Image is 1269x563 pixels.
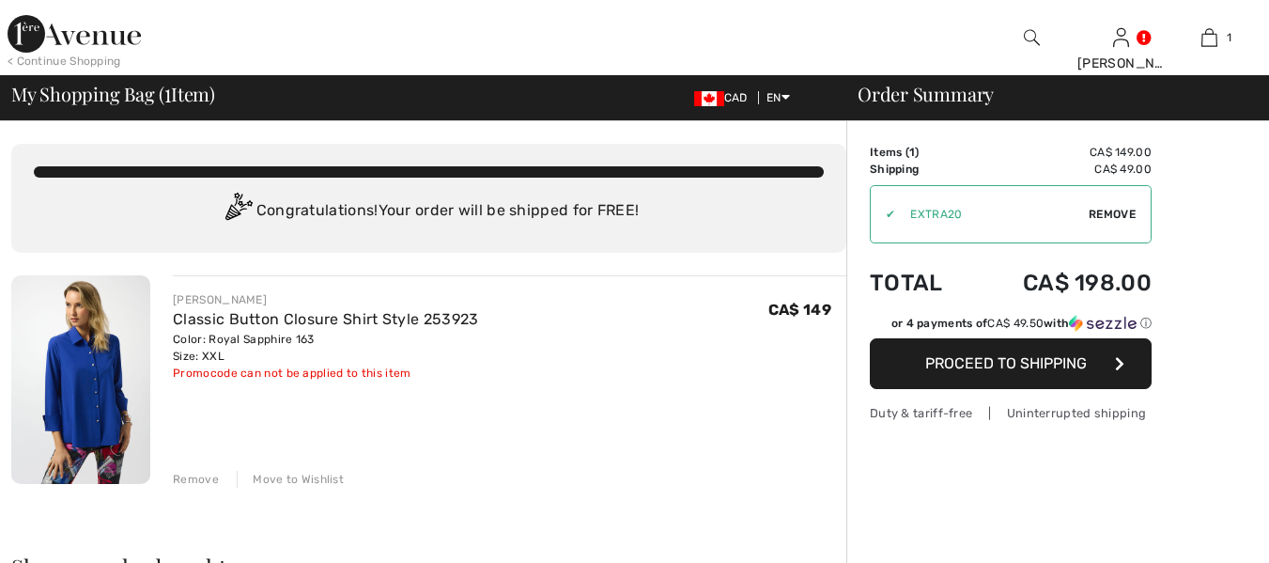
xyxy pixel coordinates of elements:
span: CA$ 49.50 [987,317,1044,330]
span: 1 [164,80,171,104]
td: CA$ 198.00 [971,251,1152,315]
a: Sign In [1113,28,1129,46]
img: Congratulation2.svg [219,193,256,230]
td: CA$ 49.00 [971,161,1152,178]
td: Shipping [870,161,971,178]
td: Total [870,251,971,315]
span: Remove [1089,206,1136,223]
span: 1 [909,146,915,159]
div: [PERSON_NAME] [1077,54,1165,73]
div: Order Summary [835,85,1258,103]
div: < Continue Shopping [8,53,121,70]
a: Classic Button Closure Shirt Style 253923 [173,310,478,328]
img: search the website [1024,26,1040,49]
td: Items ( ) [870,144,971,161]
div: or 4 payments of with [891,315,1152,332]
img: My Info [1113,26,1129,49]
div: Remove [173,471,219,488]
span: Proceed to Shipping [925,354,1087,372]
div: Promocode can not be applied to this item [173,365,478,382]
img: 1ère Avenue [8,15,141,53]
span: CAD [694,91,755,104]
img: Classic Button Closure Shirt Style 253923 [11,275,150,484]
div: ✔ [871,206,895,223]
img: Sezzle [1069,315,1137,332]
span: 1 [1227,29,1231,46]
input: Promo code [895,186,1089,242]
img: My Bag [1201,26,1217,49]
button: Proceed to Shipping [870,338,1152,389]
td: CA$ 149.00 [971,144,1152,161]
div: or 4 payments ofCA$ 49.50withSezzle Click to learn more about Sezzle [870,315,1152,338]
div: Congratulations! Your order will be shipped for FREE! [34,193,824,230]
span: My Shopping Bag ( Item) [11,85,215,103]
span: EN [766,91,790,104]
div: [PERSON_NAME] [173,291,478,308]
span: CA$ 149 [768,301,831,319]
img: Canadian Dollar [694,91,724,106]
div: Move to Wishlist [237,471,344,488]
a: 1 [1166,26,1253,49]
div: Color: Royal Sapphire 163 Size: XXL [173,331,478,365]
div: Duty & tariff-free | Uninterrupted shipping [870,404,1152,422]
